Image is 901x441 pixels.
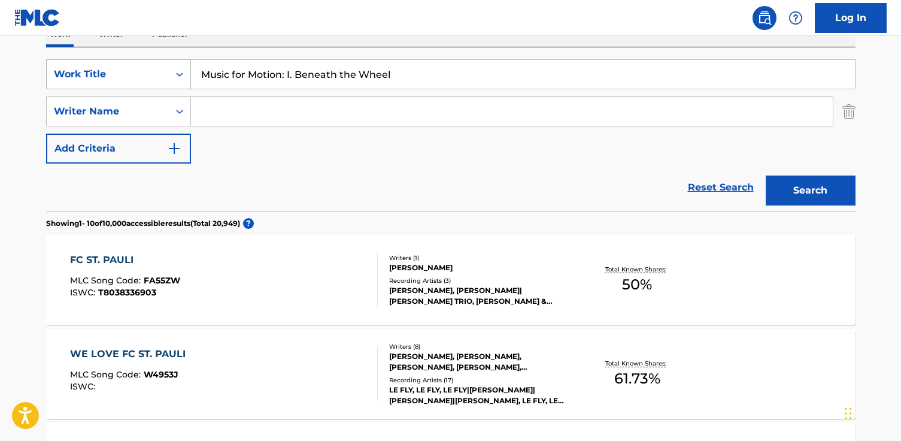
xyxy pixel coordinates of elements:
[389,351,570,373] div: [PERSON_NAME], [PERSON_NAME], [PERSON_NAME], [PERSON_NAME], [PERSON_NAME], [PERSON_NAME], [PERSON...
[70,287,98,298] span: ISWC :
[144,275,180,286] span: FA55ZW
[389,262,570,273] div: [PERSON_NAME]
[144,369,178,380] span: W4953J
[243,218,254,229] span: ?
[70,381,98,392] span: ISWC :
[70,369,144,380] span: MLC Song Code :
[46,59,856,212] form: Search Form
[389,253,570,262] div: Writers ( 1 )
[845,395,852,431] div: Drag
[753,6,776,30] a: Public Search
[46,134,191,164] button: Add Criteria
[54,104,162,119] div: Writer Name
[46,235,856,325] a: FC ST. PAULIMLC Song Code:FA55ZWISWC:T8038336903Writers (1)[PERSON_NAME]Recording Artists (3)[PER...
[788,11,803,25] img: help
[757,11,772,25] img: search
[389,376,570,385] div: Recording Artists ( 17 )
[389,276,570,285] div: Recording Artists ( 3 )
[622,274,652,295] span: 50 %
[841,383,901,441] iframe: Chat Widget
[389,385,570,406] div: LE FLY, LE FLY, LE FLY|[PERSON_NAME]|[PERSON_NAME]|[PERSON_NAME], LE FLY, LE FLY
[766,176,856,206] button: Search
[614,368,660,389] span: 61.73 %
[167,141,181,156] img: 9d2ae6d4665cec9f34b9.svg
[682,174,760,201] a: Reset Search
[815,3,887,33] a: Log In
[389,285,570,307] div: [PERSON_NAME], [PERSON_NAME]|[PERSON_NAME] TRIO, [PERSON_NAME] & [PERSON_NAME] TRIO
[70,275,144,286] span: MLC Song Code :
[70,347,192,361] div: WE LOVE FC ST. PAULI
[98,287,156,298] span: T8038336903
[14,9,60,26] img: MLC Logo
[70,253,180,267] div: FC ST. PAULI
[46,329,856,419] a: WE LOVE FC ST. PAULIMLC Song Code:W4953JISWC:Writers (8)[PERSON_NAME], [PERSON_NAME], [PERSON_NAM...
[46,218,240,229] p: Showing 1 - 10 of 10,000 accessible results (Total 20,949 )
[54,67,162,81] div: Work Title
[605,359,669,368] p: Total Known Shares:
[842,96,856,126] img: Delete Criterion
[605,265,669,274] p: Total Known Shares:
[784,6,808,30] div: Help
[389,342,570,351] div: Writers ( 8 )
